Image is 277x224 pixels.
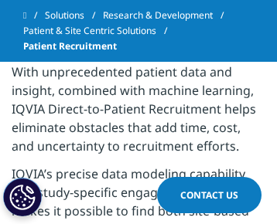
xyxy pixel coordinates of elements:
[157,177,262,213] a: Contact Us
[180,188,238,202] span: Contact Us
[23,39,117,54] span: Patient Recruitment
[12,63,265,165] p: With unprecedented patient data and insight, combined with machine learning, IQVIA Direct-to-Pati...
[45,8,103,23] a: Solutions
[3,178,42,216] button: Cookies Settings
[103,8,231,23] a: Research & Development
[23,23,175,39] a: Patient & Site Centric Solutions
